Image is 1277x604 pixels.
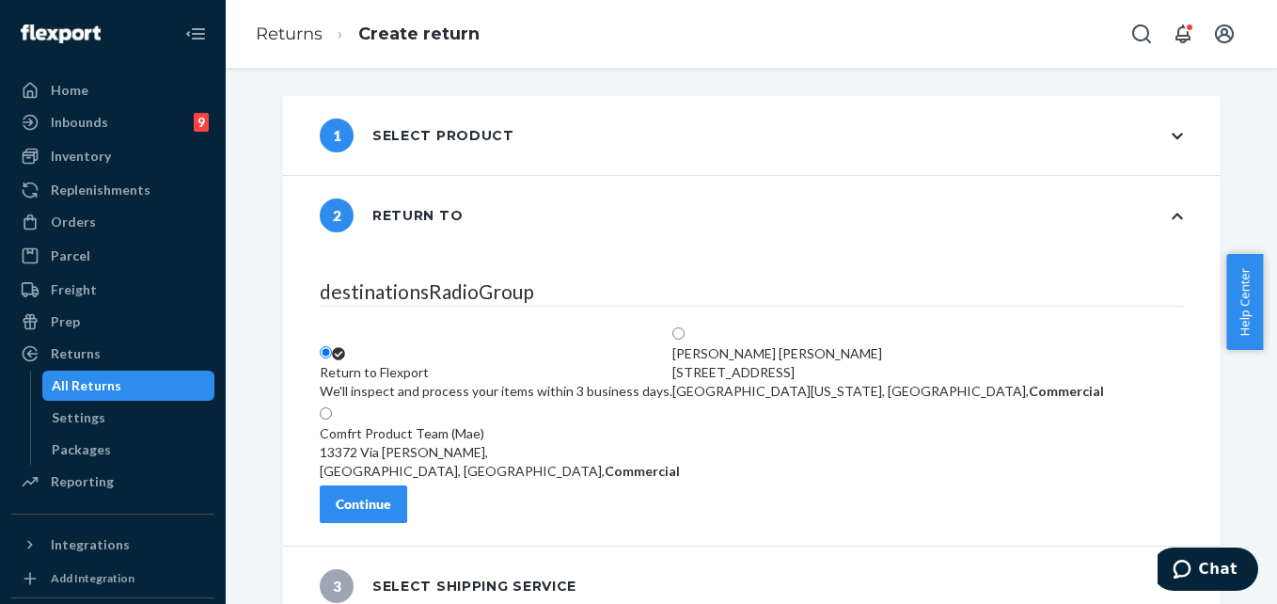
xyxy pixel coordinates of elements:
a: Create return [358,24,480,44]
ol: breadcrumbs [241,7,495,62]
div: 9 [194,113,209,132]
button: Open Search Box [1123,15,1160,53]
input: Comfrt Product Team (Mae)13372 Via [PERSON_NAME],[GEOGRAPHIC_DATA], [GEOGRAPHIC_DATA],Commercial [320,407,332,420]
div: Settings [52,408,105,427]
a: Reporting [11,467,214,497]
div: Freight [51,280,97,299]
div: Add Integration [51,570,134,586]
span: 3 [320,569,354,603]
div: [GEOGRAPHIC_DATA][US_STATE], [GEOGRAPHIC_DATA], [672,382,1104,401]
a: Add Integration [11,567,214,590]
strong: Commercial [605,463,680,479]
a: Parcel [11,241,214,271]
div: Inbounds [51,113,108,132]
div: Return to Flexport [320,363,672,382]
button: Close Navigation [177,15,214,53]
div: Replenishments [51,181,150,199]
a: Orders [11,207,214,237]
div: [STREET_ADDRESS] [672,363,1104,382]
button: Integrations [11,530,214,560]
span: 2 [320,199,354,232]
div: Integrations [51,535,130,554]
strong: Commercial [1029,383,1104,399]
div: Prep [51,312,80,331]
div: Returns [51,344,101,363]
div: Packages [52,440,111,459]
a: Returns [11,339,214,369]
a: Returns [256,24,323,44]
a: Inbounds9 [11,107,214,137]
a: Packages [42,435,215,465]
img: Flexport logo [21,24,101,43]
div: [GEOGRAPHIC_DATA], [GEOGRAPHIC_DATA], [320,462,680,481]
legend: destinationsRadioGroup [320,278,1183,307]
input: [PERSON_NAME] [PERSON_NAME][STREET_ADDRESS][GEOGRAPHIC_DATA][US_STATE], [GEOGRAPHIC_DATA],Commercial [672,327,685,340]
div: Select product [320,119,514,152]
a: All Returns [42,371,215,401]
input: Return to FlexportWe'll inspect and process your items within 3 business days. [320,346,332,358]
a: Settings [42,403,215,433]
button: Help Center [1226,254,1263,350]
button: Open notifications [1164,15,1202,53]
div: Inventory [51,147,111,166]
div: Reporting [51,472,114,491]
a: Inventory [11,141,214,171]
div: Select shipping service [320,569,576,603]
div: We'll inspect and process your items within 3 business days. [320,382,672,401]
div: Home [51,81,88,100]
a: Home [11,75,214,105]
div: Comfrt Product Team (Mae) [320,424,680,443]
div: Return to [320,199,463,232]
button: Continue [320,485,407,523]
div: Orders [51,213,96,231]
a: Freight [11,275,214,305]
div: Parcel [51,246,90,265]
div: Continue [336,495,391,514]
button: Open account menu [1206,15,1243,53]
div: 13372 Via [PERSON_NAME], [320,443,680,462]
div: All Returns [52,376,121,395]
div: [PERSON_NAME] [PERSON_NAME] [672,344,1104,363]
a: Replenishments [11,175,214,205]
span: 1 [320,119,354,152]
iframe: Opens a widget where you can chat to one of our agents [1158,548,1258,595]
a: Prep [11,307,214,337]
